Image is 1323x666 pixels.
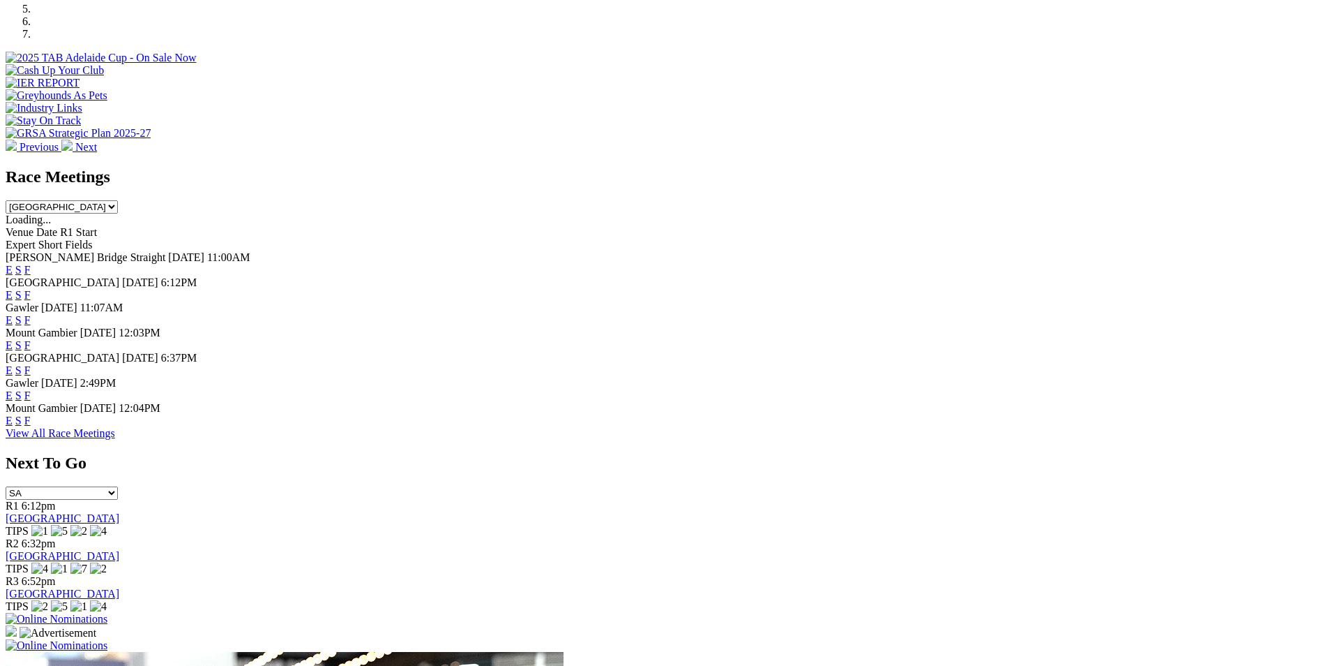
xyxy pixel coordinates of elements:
span: 12:03PM [119,327,160,339]
a: Previous [6,141,61,153]
img: 1 [51,563,68,575]
span: 6:12PM [161,276,197,288]
img: Greyhounds As Pets [6,89,107,102]
img: 2 [70,525,87,538]
a: S [15,364,22,376]
span: [DATE] [122,352,158,364]
span: Loading... [6,214,51,225]
span: 6:12pm [22,500,56,512]
span: 6:37PM [161,352,197,364]
span: 2:49PM [80,377,116,389]
img: Cash Up Your Club [6,64,104,77]
img: 4 [90,600,107,613]
img: 2 [31,600,48,613]
a: S [15,415,22,427]
a: F [24,289,31,301]
span: R1 Start [60,226,97,238]
img: 4 [31,563,48,575]
a: E [6,314,13,326]
img: 2025 TAB Adelaide Cup - On Sale Now [6,52,197,64]
span: Short [38,239,63,251]
span: 6:52pm [22,575,56,587]
img: Advertisement [20,627,96,639]
img: Online Nominations [6,639,107,652]
span: [PERSON_NAME] Bridge Straight [6,251,165,263]
span: Venue [6,226,33,238]
span: R2 [6,538,19,549]
a: F [24,264,31,276]
a: E [6,364,13,376]
img: 5 [51,600,68,613]
a: [GEOGRAPHIC_DATA] [6,588,119,600]
span: 11:07AM [80,302,123,313]
a: E [6,289,13,301]
span: TIPS [6,563,29,575]
span: [DATE] [168,251,204,263]
a: E [6,390,13,401]
span: Date [36,226,57,238]
a: E [6,415,13,427]
img: Online Nominations [6,613,107,626]
a: F [24,364,31,376]
span: [GEOGRAPHIC_DATA] [6,276,119,288]
span: [DATE] [80,327,116,339]
a: F [24,390,31,401]
img: chevron-left-pager-white.svg [6,140,17,151]
a: Next [61,141,97,153]
span: Fields [65,239,92,251]
span: R3 [6,575,19,587]
img: 15187_Greyhounds_GreysPlayCentral_Resize_SA_WebsiteBanner_300x115_2025.jpg [6,626,17,637]
span: 12:04PM [119,402,160,414]
img: IER REPORT [6,77,80,89]
a: [GEOGRAPHIC_DATA] [6,550,119,562]
a: View All Race Meetings [6,427,115,439]
img: 1 [70,600,87,613]
span: TIPS [6,525,29,537]
a: F [24,314,31,326]
a: S [15,314,22,326]
img: Industry Links [6,102,82,114]
a: S [15,264,22,276]
a: F [24,415,31,427]
h2: Race Meetings [6,168,1317,186]
span: 11:00AM [207,251,250,263]
span: [DATE] [122,276,158,288]
a: E [6,339,13,351]
img: 1 [31,525,48,538]
span: [DATE] [41,302,77,313]
span: Mount Gambier [6,402,77,414]
span: Gawler [6,377,38,389]
a: S [15,289,22,301]
span: Previous [20,141,59,153]
a: S [15,390,22,401]
span: Gawler [6,302,38,313]
img: Stay On Track [6,114,81,127]
span: TIPS [6,600,29,612]
span: R1 [6,500,19,512]
a: E [6,264,13,276]
img: GRSA Strategic Plan 2025-27 [6,127,151,140]
img: 5 [51,525,68,538]
a: S [15,339,22,351]
span: Expert [6,239,36,251]
span: [DATE] [80,402,116,414]
span: [DATE] [41,377,77,389]
img: 2 [90,563,107,575]
span: [GEOGRAPHIC_DATA] [6,352,119,364]
h2: Next To Go [6,454,1317,473]
a: F [24,339,31,351]
span: Next [75,141,97,153]
span: Mount Gambier [6,327,77,339]
img: 4 [90,525,107,538]
span: 6:32pm [22,538,56,549]
img: 7 [70,563,87,575]
a: [GEOGRAPHIC_DATA] [6,512,119,524]
img: chevron-right-pager-white.svg [61,140,73,151]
